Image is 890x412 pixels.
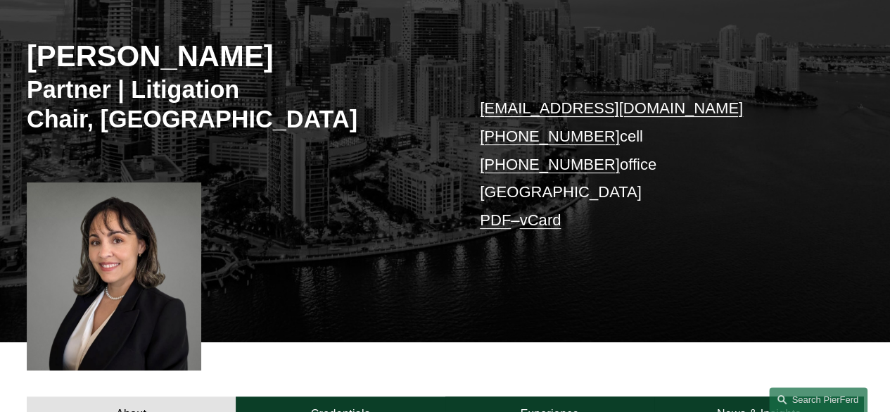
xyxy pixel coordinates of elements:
p: cell office [GEOGRAPHIC_DATA] – [480,94,828,235]
a: [PHONE_NUMBER] [480,156,620,173]
h2: [PERSON_NAME] [27,39,445,75]
h3: Partner | Litigation Chair, [GEOGRAPHIC_DATA] [27,75,445,135]
a: [PHONE_NUMBER] [480,127,620,145]
a: Search this site [769,387,867,412]
a: PDF [480,211,511,229]
a: [EMAIL_ADDRESS][DOMAIN_NAME] [480,99,743,117]
a: vCard [519,211,561,229]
